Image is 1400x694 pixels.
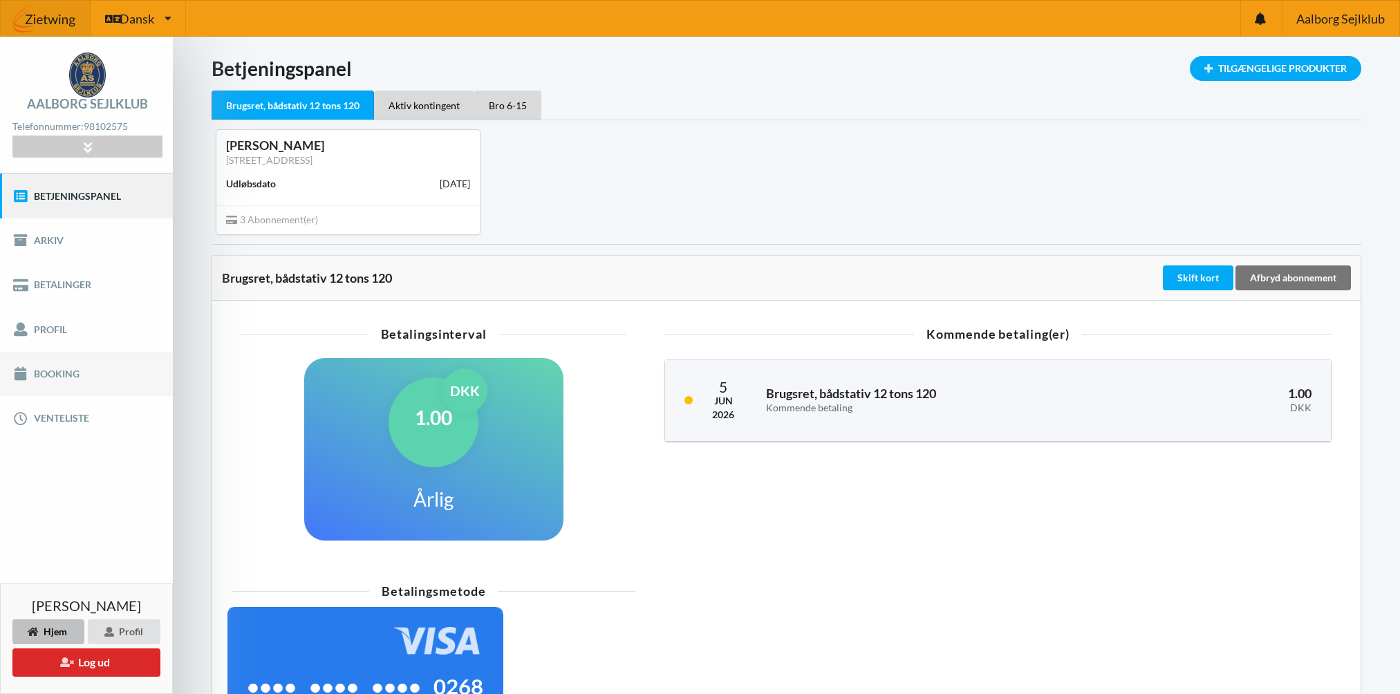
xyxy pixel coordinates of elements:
[433,679,483,693] span: 0268
[232,585,635,597] div: Betalingsmetode
[394,627,483,655] img: 4WYAC6ZA8lHiWlowAAAABJRU5ErkJggg==
[226,154,312,166] a: [STREET_ADDRESS]
[1163,265,1233,290] div: Skift kort
[766,386,1102,413] h3: Brugsret, bådstativ 12 tons 120
[712,408,734,422] div: 2026
[12,648,160,677] button: Log ud
[371,679,421,693] span: ••••
[212,91,374,120] div: Brugsret, bådstativ 12 tons 120
[226,138,470,153] div: [PERSON_NAME]
[415,405,452,430] h1: 1.00
[212,56,1361,81] h1: Betjeningspanel
[1235,265,1351,290] div: Afbryd abonnement
[664,328,1332,340] div: Kommende betaling(er)
[226,177,276,191] div: Udløbsdato
[1122,402,1312,414] div: DKK
[226,214,318,225] span: 3 Abonnement(er)
[1122,386,1312,413] h3: 1.00
[766,402,1102,414] div: Kommende betaling
[309,679,359,693] span: ••••
[88,619,160,644] div: Profil
[32,599,141,612] span: [PERSON_NAME]
[12,118,162,136] div: Telefonnummer:
[27,97,148,110] div: Aalborg Sejlklub
[413,487,454,512] h1: Årlig
[241,328,626,340] div: Betalingsinterval
[247,679,297,693] span: ••••
[374,91,474,120] div: Aktiv kontingent
[442,368,487,413] div: DKK
[1296,12,1385,25] span: Aalborg Sejlklub
[440,177,470,191] div: [DATE]
[222,271,1160,285] div: Brugsret, bådstativ 12 tons 120
[69,53,106,97] img: logo
[712,394,734,408] div: Jun
[84,120,128,132] strong: 98102575
[120,12,154,25] span: Dansk
[474,91,541,120] div: Bro 6-15
[1190,56,1361,81] div: Tilgængelige Produkter
[712,379,734,394] div: 5
[12,619,84,644] div: Hjem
